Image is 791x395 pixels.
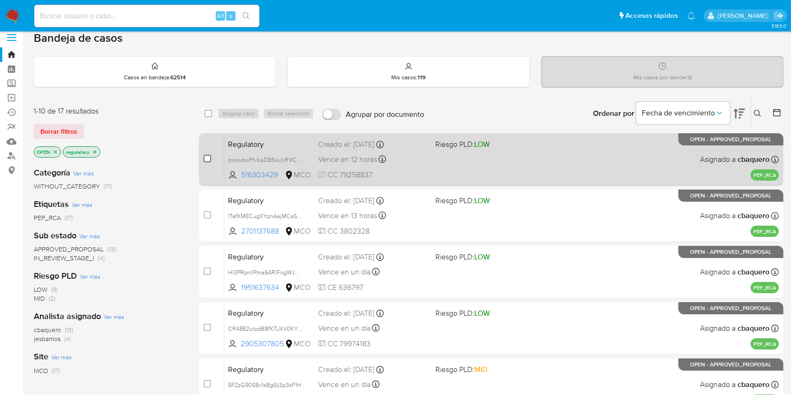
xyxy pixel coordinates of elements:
a: Salir [774,11,784,21]
span: 3.163.0 [771,22,786,30]
span: Alt [217,11,224,20]
button: search-icon [236,9,256,23]
span: Accesos rápidos [625,11,678,21]
p: david.marinmartinez@mercadolibre.com.co [718,11,771,20]
input: Buscar usuario o caso... [34,10,259,22]
span: s [229,11,232,20]
a: Notificaciones [687,12,695,20]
